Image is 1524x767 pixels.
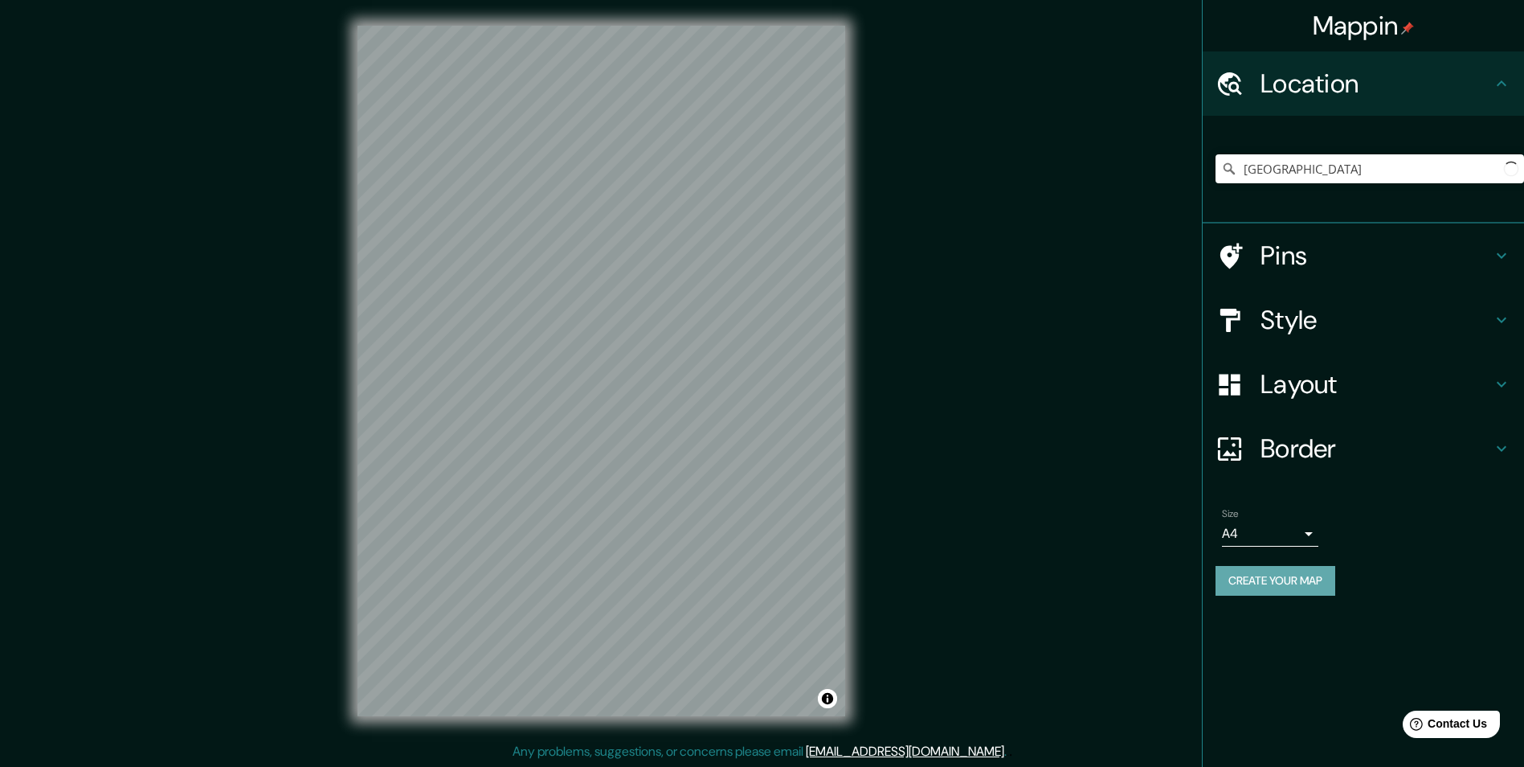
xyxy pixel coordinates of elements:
[1216,566,1335,596] button: Create your map
[1222,507,1239,521] label: Size
[1222,521,1318,547] div: A4
[806,743,1004,760] a: [EMAIL_ADDRESS][DOMAIN_NAME]
[513,742,1007,761] p: Any problems, suggestions, or concerns please email .
[1203,51,1524,116] div: Location
[1260,368,1492,400] h4: Layout
[1313,10,1415,42] h4: Mappin
[1381,704,1506,749] iframe: Help widget launcher
[358,26,845,716] canvas: Map
[1260,304,1492,336] h4: Style
[1203,352,1524,416] div: Layout
[818,689,837,708] button: Toggle attribution
[1203,288,1524,352] div: Style
[1401,22,1414,35] img: pin-icon.png
[1203,224,1524,288] div: Pins
[1007,742,1009,761] div: .
[1203,416,1524,481] div: Border
[1216,154,1524,183] input: Pick your city or area
[1260,68,1492,100] h4: Location
[1009,742,1012,761] div: .
[1260,240,1492,272] h4: Pins
[1260,433,1492,465] h4: Border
